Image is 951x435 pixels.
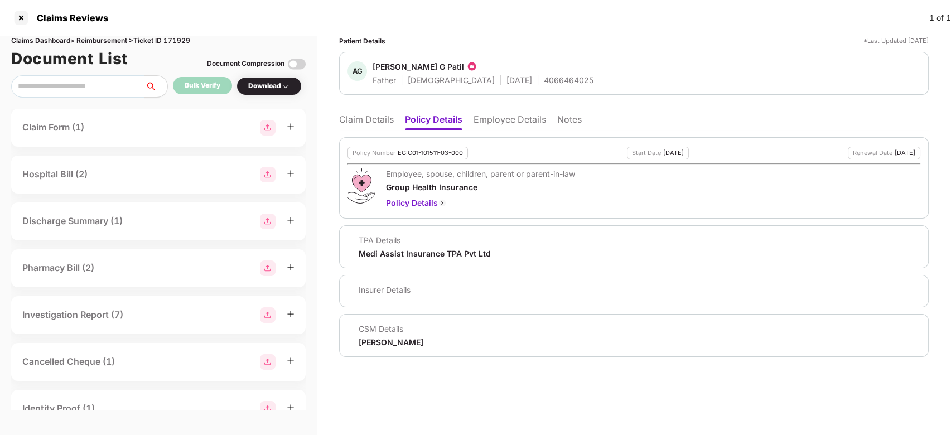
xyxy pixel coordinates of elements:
[474,114,546,130] li: Employee Details
[895,149,915,157] div: [DATE]
[347,168,375,204] img: svg+xml;base64,PHN2ZyB4bWxucz0iaHR0cDovL3d3dy53My5vcmcvMjAwMC9zdmciIHdpZHRoPSI0OS4zMiIgaGVpZ2h0PS...
[466,61,477,72] img: icon
[22,308,123,322] div: Investigation Report (7)
[386,182,575,192] div: Group Health Insurance
[339,114,394,130] li: Claim Details
[22,214,123,228] div: Discharge Summary (1)
[373,61,464,72] div: [PERSON_NAME] G Patil
[287,263,295,271] span: plus
[22,402,95,415] div: Identity Proof (1)
[557,114,582,130] li: Notes
[287,404,295,412] span: plus
[260,401,276,417] img: svg+xml;base64,PHN2ZyBpZD0iR3JvdXBfMjg4MTMiIGRhdGEtbmFtZT0iR3JvdXAgMjg4MTMiIHhtbG5zPSJodHRwOi8vd3...
[405,114,462,130] li: Policy Details
[863,36,929,46] div: *Last Updated [DATE]
[22,261,94,275] div: Pharmacy Bill (2)
[359,248,491,259] div: Medi Assist Insurance TPA Pvt Ltd
[260,214,276,229] img: svg+xml;base64,PHN2ZyBpZD0iR3JvdXBfMjg4MTMiIGRhdGEtbmFtZT0iR3JvdXAgMjg4MTMiIHhtbG5zPSJodHRwOi8vd3...
[11,36,306,46] div: Claims Dashboard > Reimbursement > Ticket ID 171929
[929,12,951,24] div: 1 of 1
[359,337,423,347] div: [PERSON_NAME]
[30,12,108,23] div: Claims Reviews
[632,149,661,157] div: Start Date
[373,75,396,85] div: Father
[185,80,220,91] div: Bulk Verify
[11,46,128,71] h1: Document List
[353,149,395,157] div: Policy Number
[359,323,423,334] div: CSM Details
[386,197,575,209] div: Policy Details
[386,168,575,179] div: Employee, spouse, children, parent or parent-in-law
[853,149,892,157] div: Renewal Date
[260,307,276,323] img: svg+xml;base64,PHN2ZyBpZD0iR3JvdXBfMjg4MTMiIGRhdGEtbmFtZT0iR3JvdXAgMjg4MTMiIHhtbG5zPSJodHRwOi8vd3...
[544,75,593,85] div: 4066464025
[207,59,284,69] div: Document Compression
[22,120,84,134] div: Claim Form (1)
[22,355,115,369] div: Cancelled Cheque (1)
[281,82,290,91] img: svg+xml;base64,PHN2ZyBpZD0iRHJvcGRvd24tMzJ4MzIiIHhtbG5zPSJodHRwOi8vd3d3LnczLm9yZy8yMDAwL3N2ZyIgd2...
[287,310,295,318] span: plus
[506,75,532,85] div: [DATE]
[359,235,491,245] div: TPA Details
[260,167,276,182] img: svg+xml;base64,PHN2ZyBpZD0iR3JvdXBfMjg4MTMiIGRhdGEtbmFtZT0iR3JvdXAgMjg4MTMiIHhtbG5zPSJodHRwOi8vd3...
[347,61,367,81] div: AG
[287,216,295,224] span: plus
[287,123,295,130] span: plus
[260,260,276,276] img: svg+xml;base64,PHN2ZyBpZD0iR3JvdXBfMjg4MTMiIGRhdGEtbmFtZT0iR3JvdXAgMjg4MTMiIHhtbG5zPSJodHRwOi8vd3...
[438,199,447,207] img: svg+xml;base64,PHN2ZyBpZD0iQmFjay0yMHgyMCIgeG1sbnM9Imh0dHA6Ly93d3cudzMub3JnLzIwMDAvc3ZnIiB3aWR0aD...
[260,120,276,136] img: svg+xml;base64,PHN2ZyBpZD0iR3JvdXBfMjg4MTMiIGRhdGEtbmFtZT0iR3JvdXAgMjg4MTMiIHhtbG5zPSJodHRwOi8vd3...
[22,167,88,181] div: Hospital Bill (2)
[339,36,385,46] div: Patient Details
[359,284,411,295] div: Insurer Details
[663,149,684,157] div: [DATE]
[144,75,168,98] button: search
[408,75,495,85] div: [DEMOGRAPHIC_DATA]
[260,354,276,370] img: svg+xml;base64,PHN2ZyBpZD0iR3JvdXBfMjg4MTMiIGRhdGEtbmFtZT0iR3JvdXAgMjg4MTMiIHhtbG5zPSJodHRwOi8vd3...
[144,82,167,91] span: search
[248,81,290,91] div: Download
[398,149,463,157] div: EGIC01-101511-03-000
[287,357,295,365] span: plus
[288,55,306,73] img: svg+xml;base64,PHN2ZyBpZD0iVG9nZ2xlLTMyeDMyIiB4bWxucz0iaHR0cDovL3d3dy53My5vcmcvMjAwMC9zdmciIHdpZH...
[287,170,295,177] span: plus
